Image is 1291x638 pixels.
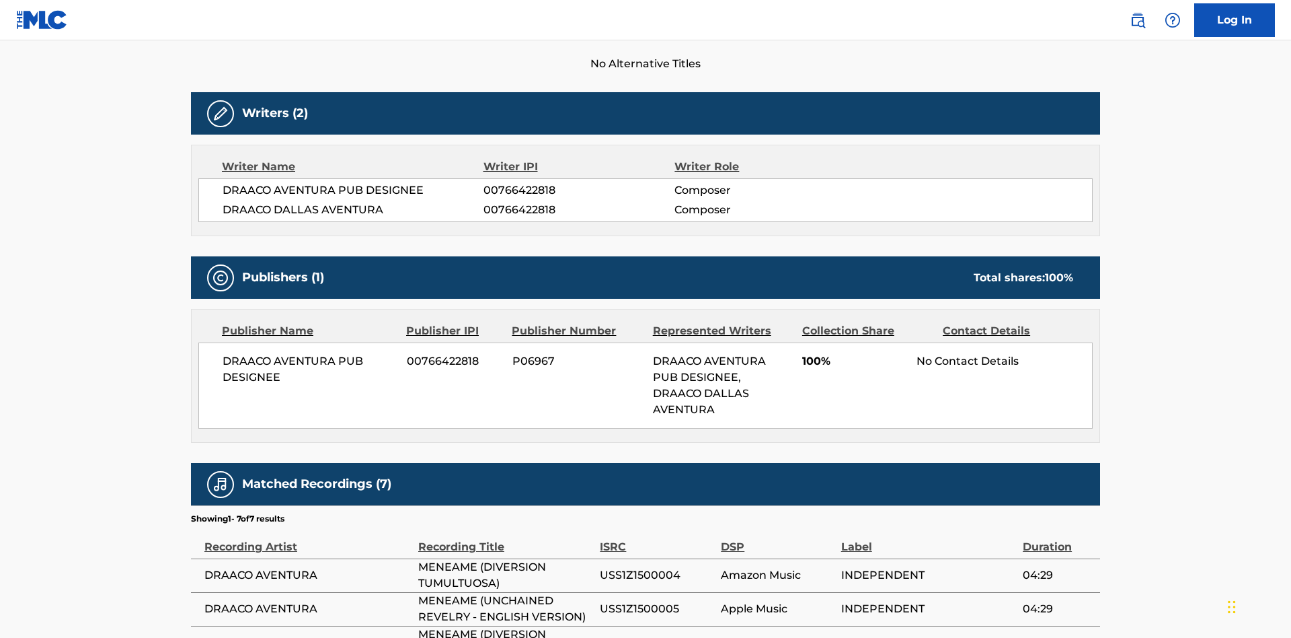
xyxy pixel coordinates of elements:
span: DRAACO AVENTURA [204,601,412,617]
span: 04:29 [1023,567,1093,583]
div: Collection Share [802,323,933,339]
img: help [1165,12,1181,28]
div: Help [1159,7,1186,34]
span: 00766422818 [483,182,674,199]
span: 04:29 [1023,601,1093,617]
p: Showing 1 - 7 of 7 results [191,513,284,525]
span: USS1Z1500004 [600,567,714,583]
span: 00766422818 [407,353,502,369]
img: search [1130,12,1146,28]
div: Recording Title [418,525,593,555]
span: DRAACO DALLAS AVENTURA [223,202,483,218]
span: INDEPENDENT [841,601,1016,617]
span: No Alternative Titles [191,56,1100,72]
h5: Matched Recordings (7) [242,476,391,492]
span: DRAACO AVENTURA [204,567,412,583]
span: Apple Music [721,601,834,617]
div: Represented Writers [653,323,792,339]
span: INDEPENDENT [841,567,1016,583]
img: Publishers [212,270,229,286]
div: Writer Name [222,159,483,175]
div: Publisher IPI [406,323,502,339]
h5: Publishers (1) [242,270,324,285]
a: Log In [1194,3,1275,37]
img: Writers [212,106,229,122]
div: DSP [721,525,834,555]
span: 00766422818 [483,202,674,218]
span: USS1Z1500005 [600,601,714,617]
div: Publisher Number [512,323,642,339]
span: DRAACO AVENTURA PUB DESIGNEE [223,353,397,386]
span: MENEAME (UNCHAINED REVELRY - ENGLISH VERSION) [418,593,593,625]
div: Writer IPI [483,159,675,175]
span: Composer [674,202,849,218]
div: Publisher Name [222,323,396,339]
iframe: Chat Widget [1224,573,1291,638]
div: Duration [1023,525,1093,555]
div: Contact Details [943,323,1073,339]
img: Matched Recordings [212,476,229,493]
div: Writer Role [674,159,849,175]
span: MENEAME (DIVERSION TUMULTUOSA) [418,559,593,592]
h5: Writers (2) [242,106,308,121]
img: MLC Logo [16,10,68,30]
span: 100% [802,353,906,369]
a: Public Search [1124,7,1151,34]
span: 100 % [1045,271,1073,284]
div: Recording Artist [204,525,412,555]
span: DRAACO AVENTURA PUB DESIGNEE [223,182,483,199]
span: P06967 [512,353,643,369]
span: DRAACO AVENTURA PUB DESIGNEE, DRAACO DALLAS AVENTURA [653,355,766,416]
div: ISRC [600,525,714,555]
span: Composer [674,182,849,199]
div: Total shares: [974,270,1073,286]
div: Label [841,525,1016,555]
div: Drag [1228,587,1236,627]
div: No Contact Details [916,353,1092,369]
span: Amazon Music [721,567,834,583]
